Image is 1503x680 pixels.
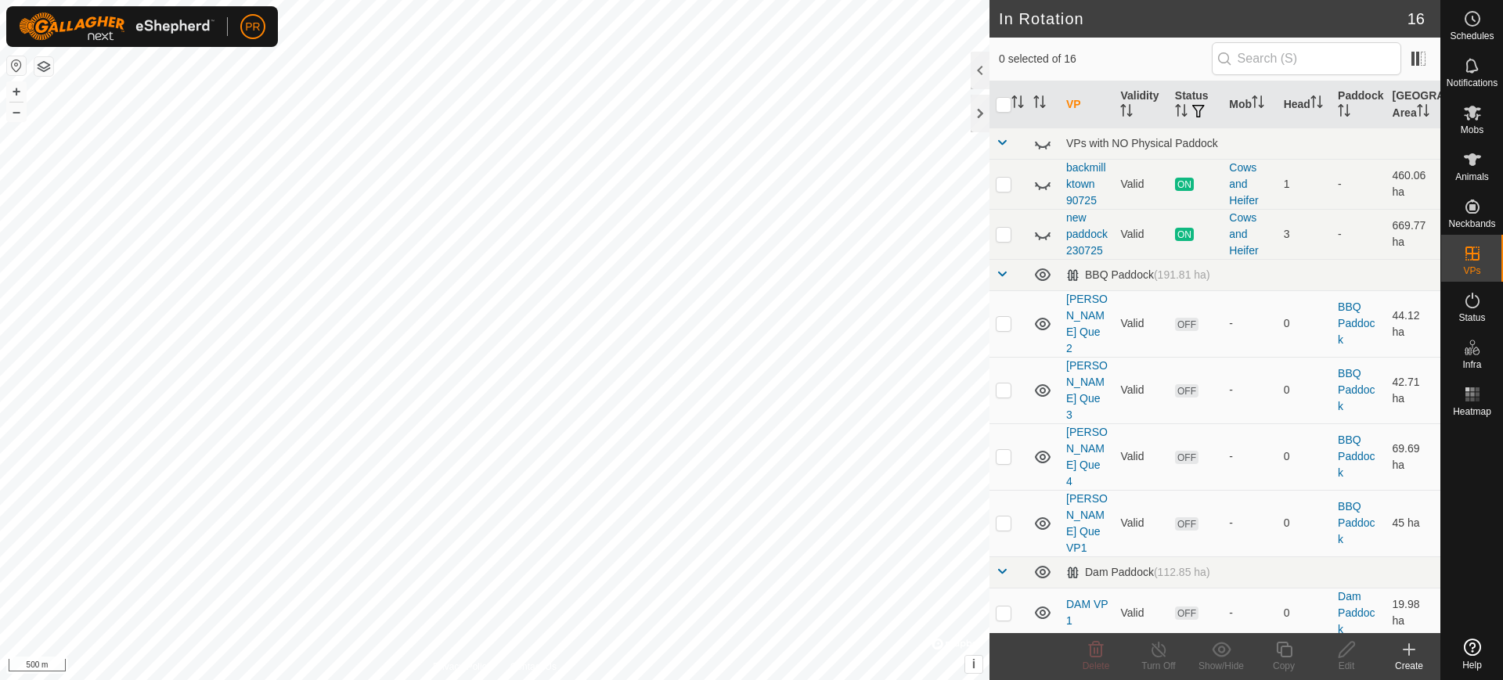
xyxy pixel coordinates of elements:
[1338,300,1375,346] a: BBQ Paddock
[1114,490,1168,556] td: Valid
[1386,588,1440,638] td: 19.98 ha
[1315,659,1378,673] div: Edit
[7,82,26,101] button: +
[1223,81,1277,128] th: Mob
[1332,159,1386,209] td: -
[1441,632,1503,676] a: Help
[1066,598,1108,627] a: DAM VP 1
[1169,81,1223,128] th: Status
[433,660,492,674] a: Privacy Policy
[510,660,557,674] a: Contact Us
[1386,423,1440,490] td: 69.69 ha
[1229,448,1271,465] div: -
[1114,81,1168,128] th: Validity
[1066,566,1210,579] div: Dam Paddock
[1278,209,1332,259] td: 3
[1229,605,1271,621] div: -
[1252,98,1264,110] p-sorticon: Activate to sort
[1332,209,1386,259] td: -
[1011,98,1024,110] p-sorticon: Activate to sort
[1338,500,1375,545] a: BBQ Paddock
[1278,423,1332,490] td: 0
[1120,106,1133,119] p-sorticon: Activate to sort
[7,103,26,121] button: –
[1175,106,1188,119] p-sorticon: Activate to sort
[965,656,982,673] button: i
[1310,98,1323,110] p-sorticon: Activate to sort
[1338,434,1375,479] a: BBQ Paddock
[1417,106,1429,119] p-sorticon: Activate to sort
[1458,313,1485,322] span: Status
[1386,209,1440,259] td: 669.77 ha
[1386,490,1440,556] td: 45 ha
[34,57,53,76] button: Map Layers
[1154,268,1210,281] span: (191.81 ha)
[1175,228,1194,241] span: ON
[972,657,975,671] span: i
[19,13,214,41] img: Gallagher Logo
[1175,606,1198,620] span: OFF
[1060,81,1114,128] th: VP
[1066,268,1210,282] div: BBQ Paddock
[1066,359,1108,421] a: [PERSON_NAME] Que 3
[1407,7,1425,31] span: 16
[1229,210,1271,259] div: Cows and Heifer
[1114,209,1168,259] td: Valid
[999,51,1212,67] span: 0 selected of 16
[1332,81,1386,128] th: Paddock
[1278,490,1332,556] td: 0
[1114,588,1168,638] td: Valid
[1083,660,1110,671] span: Delete
[1175,178,1194,191] span: ON
[1229,315,1271,332] div: -
[1386,357,1440,423] td: 42.71 ha
[1462,360,1481,369] span: Infra
[1066,137,1434,149] div: VPs with NO Physical Paddock
[1114,159,1168,209] td: Valid
[1229,515,1271,531] div: -
[1066,211,1108,257] a: new paddock 230725
[1278,159,1332,209] td: 1
[1278,588,1332,638] td: 0
[1386,81,1440,128] th: [GEOGRAPHIC_DATA] Area
[1033,98,1046,110] p-sorticon: Activate to sort
[1453,407,1491,416] span: Heatmap
[1338,590,1375,635] a: Dam Paddock
[1252,659,1315,673] div: Copy
[1338,367,1375,412] a: BBQ Paddock
[1066,492,1108,554] a: [PERSON_NAME] Que VP1
[1066,426,1108,488] a: [PERSON_NAME] Que 4
[1127,659,1190,673] div: Turn Off
[1278,290,1332,357] td: 0
[1175,517,1198,531] span: OFF
[1462,660,1482,670] span: Help
[1463,266,1480,275] span: VPs
[1114,290,1168,357] td: Valid
[1229,160,1271,209] div: Cows and Heifer
[1461,125,1483,135] span: Mobs
[1066,293,1108,354] a: [PERSON_NAME] Que 2
[1229,382,1271,398] div: -
[1455,172,1489,182] span: Animals
[1114,357,1168,423] td: Valid
[999,9,1407,28] h2: In Rotation
[1278,357,1332,423] td: 0
[1190,659,1252,673] div: Show/Hide
[1450,31,1494,41] span: Schedules
[1278,81,1332,128] th: Head
[1212,42,1401,75] input: Search (S)
[245,19,260,35] span: PR
[1386,159,1440,209] td: 460.06 ha
[1114,423,1168,490] td: Valid
[7,56,26,75] button: Reset Map
[1066,161,1106,207] a: backmill ktown 90725
[1378,659,1440,673] div: Create
[1175,451,1198,464] span: OFF
[1448,219,1495,228] span: Neckbands
[1386,290,1440,357] td: 44.12 ha
[1154,566,1210,578] span: (112.85 ha)
[1447,78,1498,88] span: Notifications
[1175,384,1198,398] span: OFF
[1175,318,1198,331] span: OFF
[1338,106,1350,119] p-sorticon: Activate to sort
